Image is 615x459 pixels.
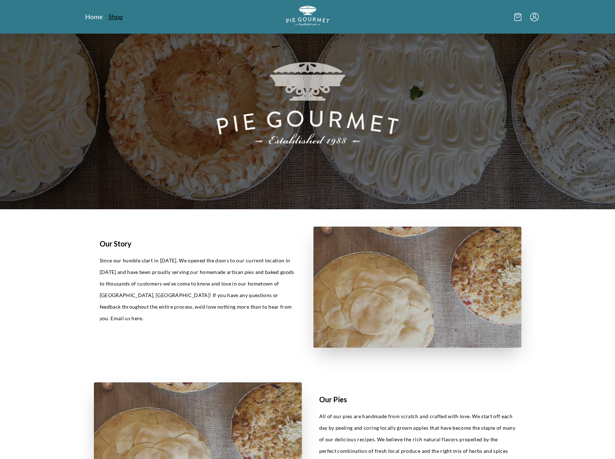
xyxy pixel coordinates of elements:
h1: Our Story [100,238,296,249]
a: Shop [108,12,123,21]
h1: Our Pies [319,394,516,405]
button: Menu [530,13,539,21]
img: story [313,227,521,348]
img: logo [286,6,329,26]
a: Home [85,12,103,21]
a: Logo [286,6,329,28]
p: Since our humble start in [DATE]. We opened the doors to our current location in [DATE] and have ... [100,255,296,324]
